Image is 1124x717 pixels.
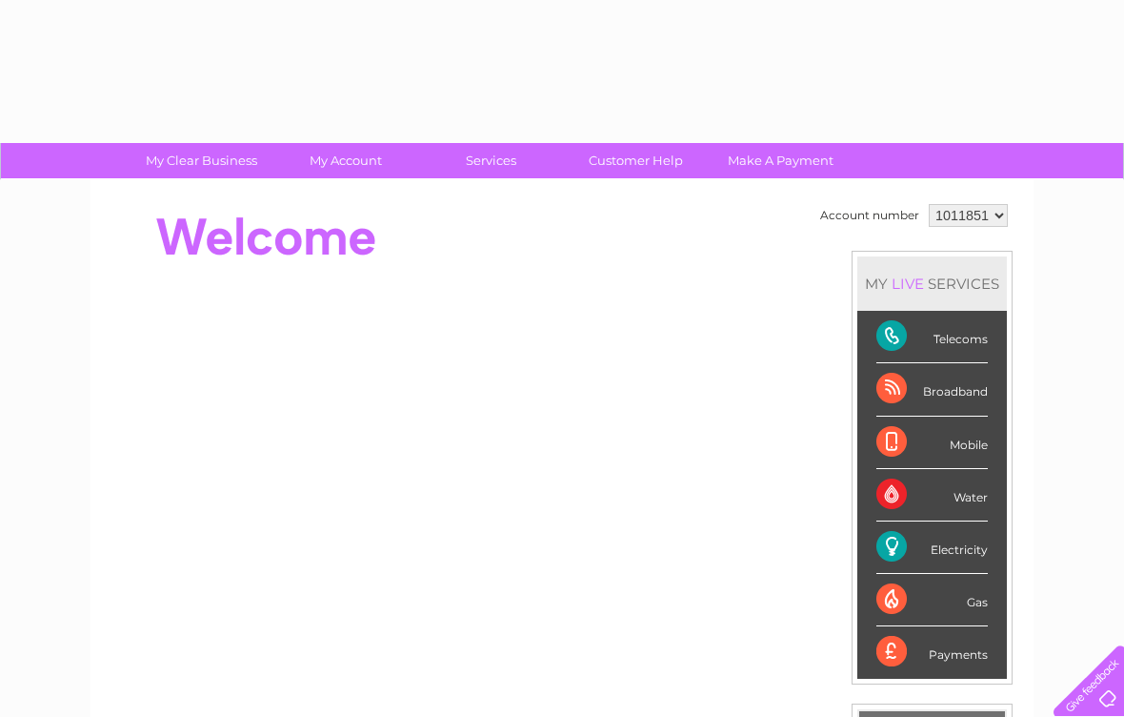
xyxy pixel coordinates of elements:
a: My Account [268,143,425,178]
td: Account number [815,199,924,232]
div: MY SERVICES [857,256,1007,311]
div: Broadband [876,363,988,416]
div: LIVE [888,275,928,293]
div: Gas [876,574,988,626]
a: Customer Help [557,143,714,178]
a: Services [412,143,570,178]
a: Make A Payment [702,143,859,178]
div: Water [876,469,988,522]
div: Electricity [876,522,988,574]
div: Payments [876,626,988,678]
div: Mobile [876,417,988,469]
div: Telecoms [876,311,988,363]
a: My Clear Business [123,143,280,178]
